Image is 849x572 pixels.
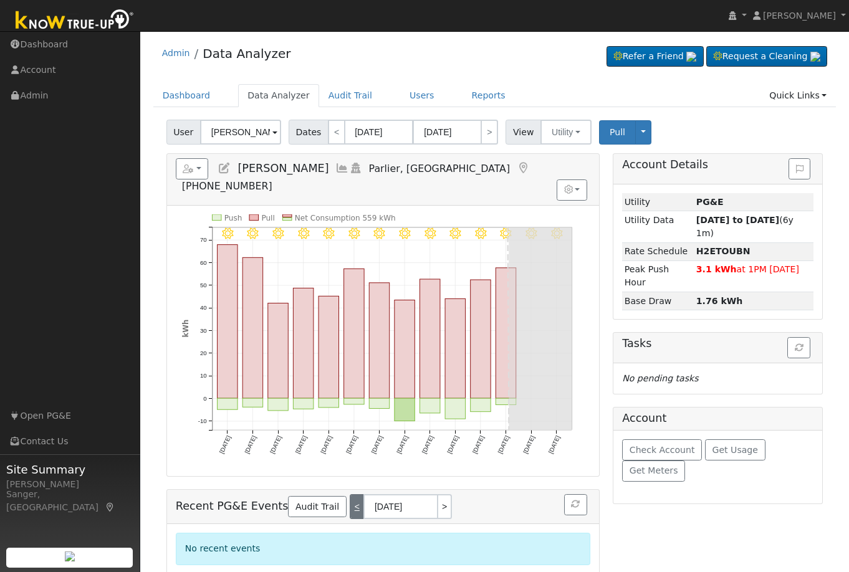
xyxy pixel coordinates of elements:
[295,214,396,222] text: Net Consumption 559 kWh
[696,215,779,225] strong: [DATE] to [DATE]
[198,417,207,424] text: -10
[789,158,810,179] button: Issue History
[622,158,813,171] h5: Account Details
[471,434,486,454] text: [DATE]
[200,373,207,379] text: 10
[369,163,511,174] span: Parlier, [GEOGRAPHIC_DATA]
[424,227,436,239] i: 8/19 - Clear
[65,551,75,561] img: retrieve
[564,494,587,515] button: Refresh
[706,46,827,67] a: Request a Cleaning
[622,292,694,310] td: Base Draw
[200,327,207,334] text: 30
[6,478,133,491] div: [PERSON_NAME]
[471,398,491,412] rect: onclick=""
[399,227,410,239] i: 8/18 - Clear
[294,434,308,454] text: [DATE]
[446,434,460,454] text: [DATE]
[694,260,813,292] td: at 1PM [DATE]
[335,162,349,174] a: Multi-Series Graph
[622,260,694,292] td: Peak Push Hour
[200,304,207,311] text: 40
[200,282,207,288] text: 50
[516,162,530,174] a: Map
[181,320,189,338] text: kWh
[622,460,685,482] button: Get Meters
[420,398,441,413] rect: onclick=""
[607,46,704,67] a: Refer a Friend
[203,395,207,402] text: 0
[496,268,517,399] rect: onclick=""
[288,496,346,517] a: Audit Trail
[9,7,140,35] img: Know True-Up
[242,398,263,407] rect: onclick=""
[293,288,314,398] rect: onclick=""
[463,84,515,107] a: Reports
[763,11,836,21] span: [PERSON_NAME]
[200,120,281,145] input: Select a User
[222,227,233,239] i: 8/11 - Clear
[438,494,452,519] a: >
[760,84,836,107] a: Quick Links
[323,227,334,239] i: 8/15 - Clear
[243,434,257,454] text: [DATE]
[522,434,536,454] text: [DATE]
[268,398,289,411] rect: onclick=""
[105,502,116,512] a: Map
[810,52,820,62] img: retrieve
[395,398,415,421] rect: onclick=""
[395,434,410,454] text: [DATE]
[268,303,289,398] rect: onclick=""
[272,227,284,239] i: 8/13 - Clear
[153,84,220,107] a: Dashboard
[224,214,242,222] text: Push
[218,434,233,454] text: [DATE]
[370,434,384,454] text: [DATE]
[395,300,415,398] rect: onclick=""
[6,488,133,514] div: Sanger, [GEOGRAPHIC_DATA]
[630,445,695,455] span: Check Account
[696,296,743,306] strong: 1.76 kWh
[622,193,694,211] td: Utility
[350,494,363,519] a: <
[344,269,365,398] rect: onclick=""
[269,434,283,454] text: [DATE]
[182,180,272,192] span: [PHONE_NUMBER]
[200,259,207,266] text: 60
[712,445,758,455] span: Get Usage
[787,337,810,358] button: Refresh
[162,48,190,58] a: Admin
[445,298,466,398] rect: onclick=""
[319,296,339,398] rect: onclick=""
[319,398,339,408] rect: onclick=""
[238,84,319,107] a: Data Analyzer
[348,227,360,239] i: 8/16 - Clear
[686,52,696,62] img: retrieve
[630,465,678,475] span: Get Meters
[6,461,133,478] span: Site Summary
[349,162,363,174] a: Login As (last 06/18/2023 7:48:22 PM)
[176,533,590,565] div: No recent events
[705,439,765,460] button: Get Usage
[622,373,698,383] i: No pending tasks
[166,120,201,145] span: User
[622,439,702,460] button: Check Account
[218,162,231,174] a: Edit User (5651)
[475,227,486,239] i: 8/21 - MostlyClear
[344,398,365,404] rect: onclick=""
[203,46,290,61] a: Data Analyzer
[696,215,794,238] span: (6y 1m)
[242,257,263,398] rect: onclick=""
[449,227,461,239] i: 8/20 - Clear
[289,120,329,145] span: Dates
[622,337,813,350] h5: Tasks
[293,398,314,409] rect: onclick=""
[200,350,207,356] text: 20
[420,279,441,398] rect: onclick=""
[696,264,737,274] strong: 3.1 kWh
[217,245,237,399] rect: onclick=""
[319,434,333,454] text: [DATE]
[610,127,625,137] span: Pull
[547,434,562,454] text: [DATE]
[217,398,237,409] rect: onclick=""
